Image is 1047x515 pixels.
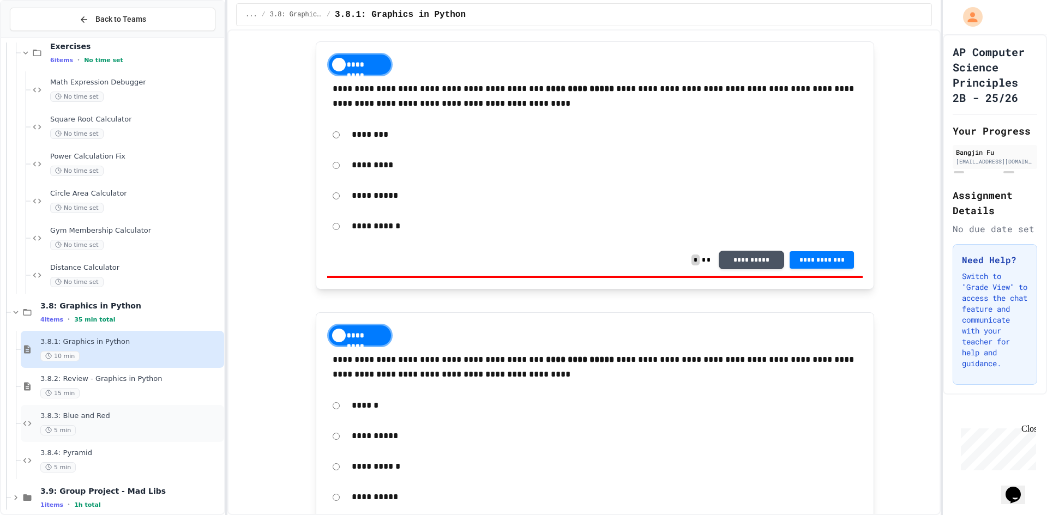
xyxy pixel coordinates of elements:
span: 3.8.1: Graphics in Python [40,337,222,347]
span: Square Root Calculator [50,115,222,124]
span: ... [245,10,257,19]
span: No time set [50,240,104,250]
h2: Assignment Details [953,187,1037,218]
span: / [262,10,266,19]
p: Switch to "Grade View" to access the chat feature and communicate with your teacher for help and ... [962,271,1028,369]
span: 3.8: Graphics in Python [40,301,222,311]
span: No time set [50,166,104,176]
span: 35 min total [74,316,115,323]
span: 6 items [50,57,73,64]
span: Gym Membership Calculator [50,226,222,235]
span: No time set [50,129,104,139]
span: 5 min [40,462,76,472]
span: / [327,10,330,19]
span: 4 items [40,316,63,323]
span: No time set [50,92,104,102]
button: Back to Teams [10,8,215,31]
div: No due date set [953,222,1037,235]
div: Bangjin Fu [956,147,1034,157]
span: Circle Area Calculator [50,189,222,198]
span: No time set [84,57,123,64]
iframe: chat widget [1001,471,1036,504]
span: Distance Calculator [50,263,222,272]
span: Math Expression Debugger [50,78,222,87]
span: Exercises [50,41,222,51]
div: [EMAIL_ADDRESS][DOMAIN_NAME] [956,157,1034,166]
span: 3.8.1: Graphics in Python [335,8,466,21]
span: 3.8: Graphics in Python [270,10,322,19]
span: 10 min [40,351,80,361]
span: 15 min [40,388,80,398]
span: No time set [50,203,104,213]
iframe: chat widget [956,424,1036,470]
span: 3.8.2: Review - Graphics in Python [40,374,222,384]
span: Power Calculation Fix [50,152,222,161]
span: 3.8.4: Pyramid [40,449,222,458]
span: 1h total [74,501,101,508]
span: • [68,315,70,324]
span: No time set [50,277,104,287]
div: My Account [952,4,985,29]
span: 5 min [40,425,76,435]
span: • [68,500,70,509]
span: 1 items [40,501,63,508]
div: Chat with us now!Close [4,4,75,69]
span: 3.8.3: Blue and Red [40,411,222,421]
h3: Need Help? [962,253,1028,266]
span: 3.9: Group Project - Mad Libs [40,486,222,496]
h2: Your Progress [953,123,1037,138]
span: Back to Teams [95,14,146,25]
h1: AP Computer Science Principles 2B - 25/26 [953,44,1037,105]
span: • [77,56,80,64]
